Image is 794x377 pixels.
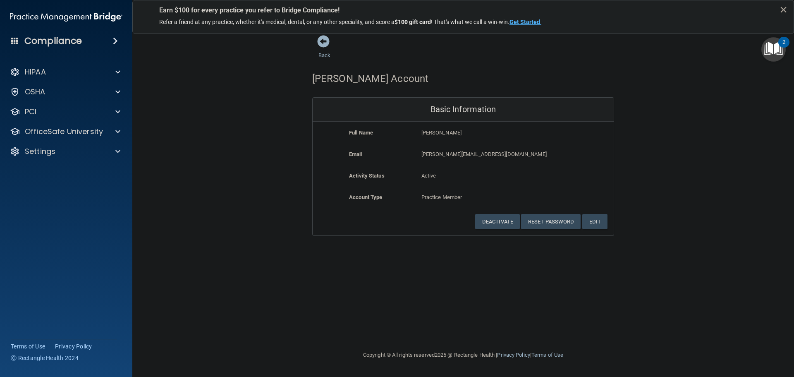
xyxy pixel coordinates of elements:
[10,67,120,77] a: HIPAA
[349,151,362,157] b: Email
[10,107,120,117] a: PCI
[497,352,530,358] a: Privacy Policy
[25,127,103,137] p: OfficeSafe University
[25,107,36,117] p: PCI
[11,354,79,362] span: Ⓒ Rectangle Health 2024
[421,192,505,202] p: Practice Member
[25,87,45,97] p: OSHA
[24,35,82,47] h4: Compliance
[10,146,120,156] a: Settings
[312,342,614,368] div: Copyright © All rights reserved 2025 @ Rectangle Health | |
[10,87,120,97] a: OSHA
[25,146,55,156] p: Settings
[421,171,505,181] p: Active
[421,128,553,138] p: [PERSON_NAME]
[761,37,786,62] button: Open Resource Center, 2 new notifications
[582,214,607,229] button: Edit
[780,3,787,16] button: Close
[509,19,540,25] strong: Get Started
[349,173,385,179] b: Activity Status
[10,9,122,25] img: PMB logo
[312,73,428,84] h4: [PERSON_NAME] Account
[11,342,45,351] a: Terms of Use
[318,42,330,58] a: Back
[531,352,563,358] a: Terms of Use
[55,342,92,351] a: Privacy Policy
[509,19,541,25] a: Get Started
[349,130,373,136] b: Full Name
[349,194,382,200] b: Account Type
[395,19,431,25] strong: $100 gift card
[421,149,553,159] p: [PERSON_NAME][EMAIL_ADDRESS][DOMAIN_NAME]
[313,98,614,122] div: Basic Information
[10,127,120,137] a: OfficeSafe University
[521,214,581,229] button: Reset Password
[475,214,520,229] button: Deactivate
[782,42,785,53] div: 2
[159,6,767,14] p: Earn $100 for every practice you refer to Bridge Compliance!
[159,19,395,25] span: Refer a friend at any practice, whether it's medical, dental, or any other speciality, and score a
[25,67,46,77] p: HIPAA
[431,19,509,25] span: ! That's what we call a win-win.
